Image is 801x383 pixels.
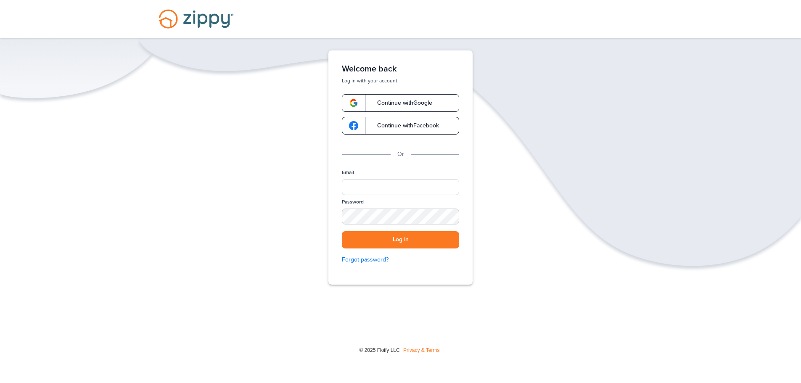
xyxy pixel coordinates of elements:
[349,121,358,130] img: google-logo
[342,231,459,248] button: Log in
[369,100,432,106] span: Continue with Google
[342,94,459,112] a: google-logoContinue withGoogle
[359,347,399,353] span: © 2025 Floify LLC
[342,209,459,225] input: Password
[342,255,459,264] a: Forgot password?
[369,123,439,129] span: Continue with Facebook
[342,198,364,206] label: Password
[342,77,459,84] p: Log in with your account.
[342,117,459,135] a: google-logoContinue withFacebook
[349,98,358,108] img: google-logo
[342,179,459,195] input: Email
[342,64,459,74] h1: Welcome back
[397,150,404,159] p: Or
[403,347,439,353] a: Privacy & Terms
[342,169,354,176] label: Email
